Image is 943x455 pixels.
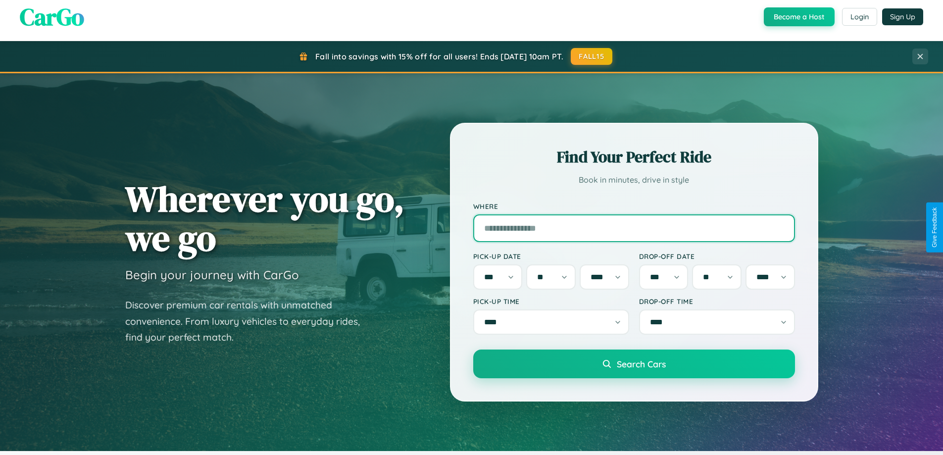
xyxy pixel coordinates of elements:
span: Fall into savings with 15% off for all users! Ends [DATE] 10am PT. [315,51,563,61]
div: Give Feedback [931,207,938,248]
button: Login [842,8,877,26]
h2: Find Your Perfect Ride [473,146,795,168]
label: Drop-off Time [639,297,795,305]
span: CarGo [20,0,84,33]
label: Pick-up Time [473,297,629,305]
p: Book in minutes, drive in style [473,173,795,187]
button: Become a Host [764,7,835,26]
span: Search Cars [617,358,666,369]
h1: Wherever you go, we go [125,179,404,257]
button: FALL15 [571,48,612,65]
h3: Begin your journey with CarGo [125,267,299,282]
button: Sign Up [882,8,923,25]
label: Pick-up Date [473,252,629,260]
button: Search Cars [473,350,795,378]
label: Where [473,202,795,210]
label: Drop-off Date [639,252,795,260]
p: Discover premium car rentals with unmatched convenience. From luxury vehicles to everyday rides, ... [125,297,373,346]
